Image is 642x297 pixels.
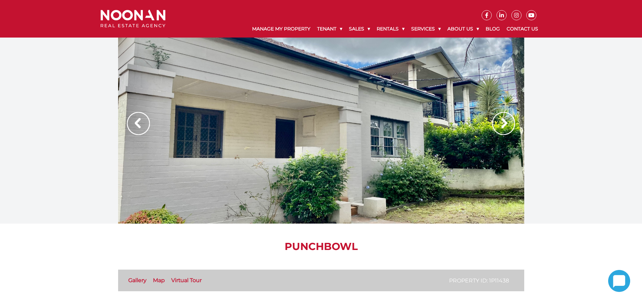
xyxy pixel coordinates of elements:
h1: Punchbowl [118,241,524,253]
a: Contact Us [503,20,541,38]
a: Blog [482,20,503,38]
img: Arrow slider [127,112,150,135]
a: Map [153,277,165,283]
a: Gallery [128,277,147,283]
a: Rentals [373,20,408,38]
a: About Us [444,20,482,38]
p: Property ID: 1P11438 [449,276,509,285]
img: Noonan Real Estate Agency [101,10,165,28]
a: Services [408,20,444,38]
a: Tenant [314,20,346,38]
a: Manage My Property [249,20,314,38]
a: Virtual Tour [171,277,202,283]
img: Arrow slider [492,112,515,135]
a: Sales [346,20,373,38]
